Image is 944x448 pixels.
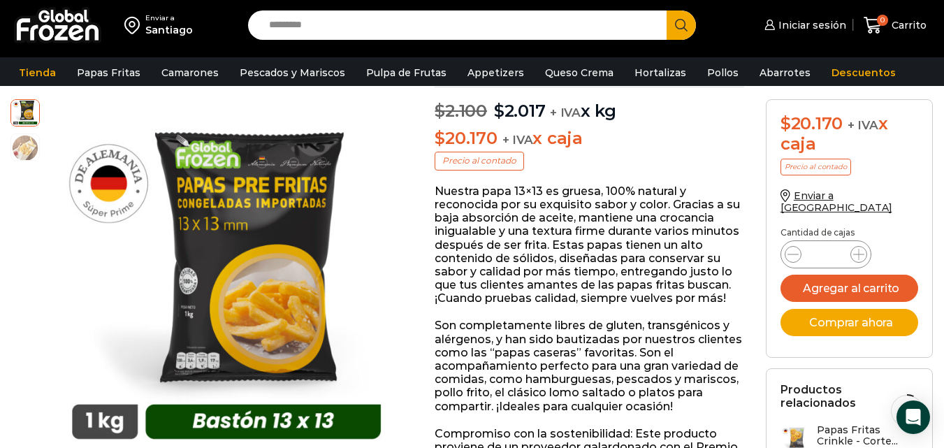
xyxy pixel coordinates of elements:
span: 13×13 [11,134,39,162]
a: Hortalizas [627,59,693,86]
h3: Papas Fritas Crinkle - Corte... [817,424,919,448]
p: Precio al contado [435,152,524,170]
bdi: 20.170 [435,128,497,148]
span: $ [780,113,791,133]
span: $ [494,101,504,121]
span: + IVA [502,133,533,147]
span: 13×13 [11,98,39,126]
a: Pulpa de Frutas [359,59,453,86]
a: 0 Carrito [860,9,930,42]
button: Agregar al carrito [780,275,919,302]
span: Carrito [888,18,927,32]
span: $ [435,128,445,148]
span: + IVA [550,106,581,120]
bdi: 20.170 [780,113,843,133]
a: Papas Fritas [70,59,147,86]
p: Cantidad de cajas [780,228,919,238]
h2: Productos relacionados [780,383,919,410]
p: Son completamente libres de gluten, transgénicos y alérgenos, y han sido bautizadas por nuestros ... [435,319,744,412]
a: Enviar a [GEOGRAPHIC_DATA] [780,189,892,214]
a: Pollos [700,59,746,86]
a: Abarrotes [753,59,818,86]
button: Search button [667,10,696,40]
div: Open Intercom Messenger [896,400,930,434]
bdi: 2.100 [435,101,487,121]
a: Appetizers [460,59,531,86]
a: Iniciar sesión [761,11,846,39]
span: $ [435,101,445,121]
input: Product quantity [813,245,839,264]
a: Tienda [12,59,63,86]
span: Iniciar sesión [775,18,846,32]
a: Pescados y Mariscos [233,59,352,86]
img: address-field-icon.svg [124,13,145,37]
div: x caja [780,114,919,154]
div: Santiago [145,23,193,37]
a: Descuentos [825,59,903,86]
p: Precio al contado [780,159,851,175]
div: Enviar a [145,13,193,23]
a: Queso Crema [538,59,620,86]
p: x kg [435,87,744,122]
button: Comprar ahora [780,309,919,336]
p: x caja [435,129,744,149]
bdi: 2.017 [494,101,546,121]
a: Camarones [154,59,226,86]
span: 0 [877,15,888,26]
span: + IVA [848,118,878,132]
p: Nuestra papa 13×13 es gruesa, 100% natural y reconocida por su exquisito sabor y color. Gracias a... [435,185,744,305]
